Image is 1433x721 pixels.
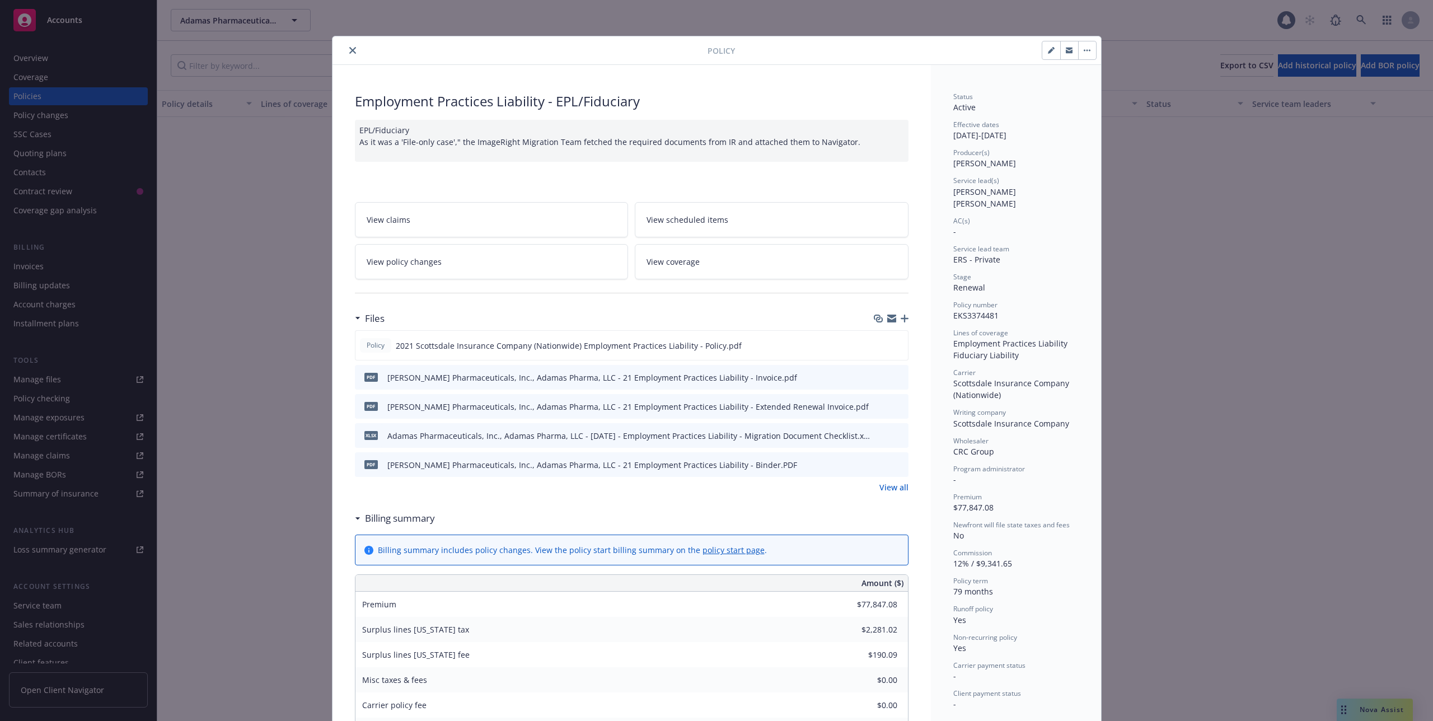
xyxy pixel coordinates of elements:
span: Service lead(s) [953,176,999,185]
button: preview file [893,340,903,352]
span: Surplus lines [US_STATE] fee [362,649,470,660]
a: View policy changes [355,244,629,279]
span: View scheduled items [647,214,728,226]
a: View scheduled items [635,202,908,237]
span: Runoff policy [953,604,993,614]
span: $77,847.08 [953,502,994,513]
span: EKS3374481 [953,310,999,321]
div: [PERSON_NAME] Pharmaceuticals, Inc., Adamas Pharma, LLC - 21 Employment Practices Liability - Ext... [387,401,869,413]
span: Premium [362,599,396,610]
button: preview file [894,372,904,383]
span: Carrier payment status [953,661,1025,670]
span: ERS - Private [953,254,1000,265]
span: Lines of coverage [953,328,1008,338]
input: 0.00 [831,596,904,613]
span: View policy changes [367,256,442,268]
button: close [346,44,359,57]
span: - [953,474,956,485]
span: Effective dates [953,120,999,129]
span: 2021 Scottsdale Insurance Company (Nationwide) Employment Practices Liability - Policy.pdf [396,340,742,352]
span: Program administrator [953,464,1025,474]
div: Employment Practices Liability - EPL/Fiduciary [355,92,908,111]
span: [PERSON_NAME] [PERSON_NAME] [953,186,1018,209]
span: Writing company [953,408,1006,417]
div: Fiduciary Liability [953,349,1079,361]
a: View coverage [635,244,908,279]
span: [PERSON_NAME] [953,158,1016,168]
span: Renewal [953,282,985,293]
button: download file [876,372,885,383]
button: preview file [894,459,904,471]
span: 79 months [953,586,993,597]
input: 0.00 [831,697,904,714]
span: Policy [708,45,735,57]
span: Newfront will file state taxes and fees [953,520,1070,530]
span: Producer(s) [953,148,990,157]
input: 0.00 [831,647,904,663]
span: pdf [364,373,378,381]
span: Commission [953,548,992,558]
button: preview file [894,401,904,413]
span: Policy term [953,576,988,586]
div: [PERSON_NAME] Pharmaceuticals, Inc., Adamas Pharma, LLC - 21 Employment Practices Liability - Bin... [387,459,797,471]
h3: Billing summary [365,511,435,526]
span: Scottsdale Insurance Company [953,418,1069,429]
span: xlsx [364,431,378,439]
button: download file [875,340,884,352]
div: EPL/Fiduciary As it was a 'File-only case'," the ImageRight Migration Team fetched the required d... [355,120,908,162]
span: CRC Group [953,446,994,457]
span: Client payment status [953,689,1021,698]
span: Policy number [953,300,998,310]
div: Files [355,311,385,326]
span: Service lead team [953,244,1009,254]
span: Policy [364,340,387,350]
span: Wholesaler [953,436,989,446]
span: PDF [364,460,378,469]
span: Misc taxes & fees [362,675,427,685]
span: Carrier policy fee [362,700,427,710]
a: View all [879,481,908,493]
span: 12% / $9,341.65 [953,558,1012,569]
div: Billing summary [355,511,435,526]
div: [PERSON_NAME] Pharmaceuticals, Inc., Adamas Pharma, LLC - 21 Employment Practices Liability - Inv... [387,372,797,383]
h3: Files [365,311,385,326]
a: View claims [355,202,629,237]
input: 0.00 [831,621,904,638]
span: - [953,226,956,237]
span: Scottsdale Insurance Company (Nationwide) [953,378,1071,400]
span: View coverage [647,256,700,268]
span: Surplus lines [US_STATE] tax [362,624,469,635]
input: 0.00 [831,672,904,689]
span: Active [953,102,976,113]
span: View claims [367,214,410,226]
span: Premium [953,492,982,502]
div: [DATE] - [DATE] [953,120,1079,141]
span: Non-recurring policy [953,633,1017,642]
span: No [953,530,964,541]
span: Yes [953,643,966,653]
span: pdf [364,402,378,410]
span: Carrier [953,368,976,377]
span: AC(s) [953,216,970,226]
a: policy start page [703,545,765,555]
div: Adamas Pharmaceuticals, Inc., Adamas Pharma, LLC - [DATE] - Employment Practices Liability - Migr... [387,430,872,442]
div: Billing summary includes policy changes. View the policy start billing summary on the . [378,544,767,556]
span: Stage [953,272,971,282]
button: preview file [894,430,904,442]
button: download file [876,430,885,442]
div: Employment Practices Liability [953,338,1079,349]
button: download file [876,459,885,471]
button: download file [876,401,885,413]
span: - [953,671,956,681]
span: Yes [953,615,966,625]
span: Status [953,92,973,101]
span: Amount ($) [861,577,903,589]
span: - [953,699,956,709]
